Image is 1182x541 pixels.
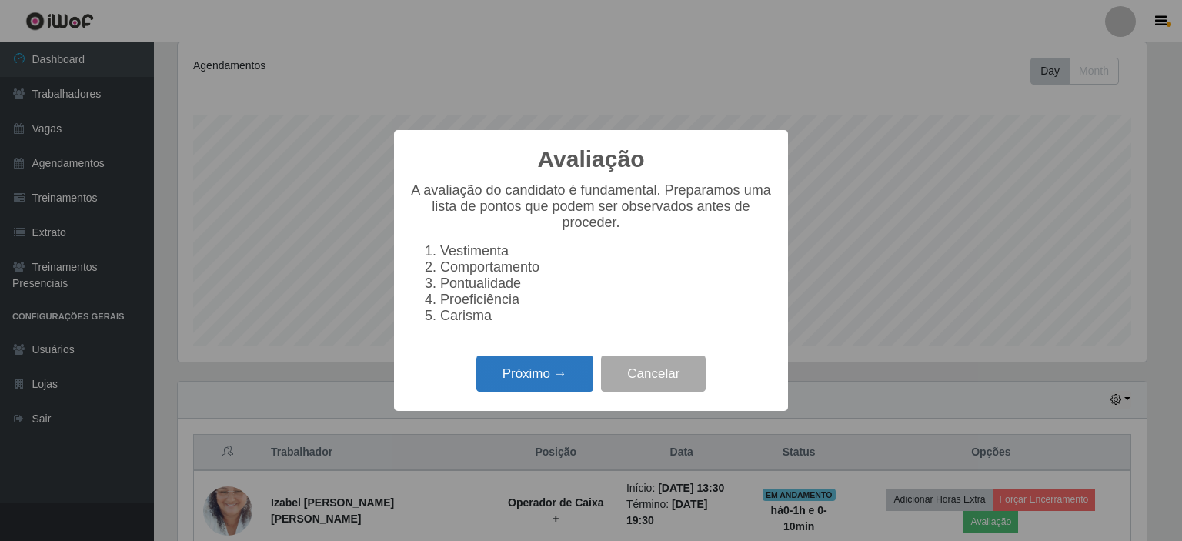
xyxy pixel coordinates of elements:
button: Cancelar [601,356,706,392]
li: Vestimenta [440,243,773,259]
button: Próximo → [476,356,593,392]
li: Comportamento [440,259,773,276]
p: A avaliação do candidato é fundamental. Preparamos uma lista de pontos que podem ser observados a... [409,182,773,231]
li: Proeficiência [440,292,773,308]
li: Pontualidade [440,276,773,292]
h2: Avaliação [538,145,645,173]
li: Carisma [440,308,773,324]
